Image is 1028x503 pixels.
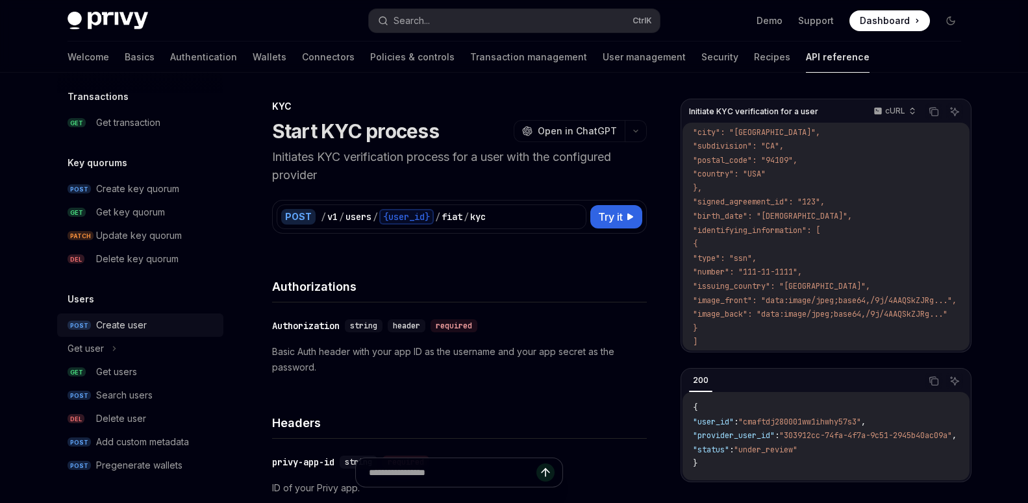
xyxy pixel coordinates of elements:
[68,231,94,241] span: PATCH
[729,445,734,455] span: :
[603,42,686,73] a: User management
[693,197,825,207] span: "signed_agreement_id": "123",
[849,10,930,31] a: Dashboard
[806,42,870,73] a: API reference
[798,14,834,27] a: Support
[327,210,338,223] div: v1
[370,42,455,73] a: Policies & controls
[272,344,647,375] p: Basic Auth header with your app ID as the username and your app secret as the password.
[321,210,326,223] div: /
[96,115,160,130] div: Get transaction
[470,42,587,73] a: Transaction management
[96,181,179,197] div: Create key quorum
[57,313,223,337] a: POSTCreate user
[369,9,660,32] button: Search...CtrlK
[96,317,147,333] div: Create user
[57,111,223,134] a: GETGet transaction
[68,437,91,447] span: POST
[693,445,729,455] span: "status"
[701,42,738,73] a: Security
[68,391,91,400] span: POST
[693,169,766,179] span: "country": "USA"
[693,337,697,347] span: ]
[693,309,947,319] span: "image_back": "data:image/jpeg;base64,/9j/4AAQSkZJRg..."
[693,183,702,193] span: },
[68,184,91,194] span: POST
[536,463,555,482] button: Send message
[693,141,784,151] span: "subdivision": "CA",
[442,210,462,223] div: fiat
[693,417,734,427] span: "user_id"
[946,103,963,120] button: Ask AI
[693,281,870,291] span: "issuing_country": "[GEOGRAPHIC_DATA]",
[925,103,942,120] button: Copy the contents from the code block
[590,205,642,228] button: Try it
[57,407,223,430] a: DELDelete user
[394,13,430,29] div: Search...
[693,239,697,249] span: {
[514,120,625,142] button: Open in ChatGPT
[393,321,420,331] span: header
[57,430,223,454] a: POSTAdd custom metadata
[952,430,957,441] span: ,
[57,384,223,407] a: POSTSearch users
[940,10,961,31] button: Toggle dark mode
[379,209,434,225] div: {user_id}
[754,42,790,73] a: Recipes
[860,14,910,27] span: Dashboard
[272,278,647,295] h4: Authorizations
[170,42,237,73] a: Authentication
[757,14,783,27] a: Demo
[281,209,316,225] div: POST
[693,225,820,236] span: "identifying_information": [
[57,454,223,477] a: POSTPregenerate wallets
[96,458,182,473] div: Pregenerate wallets
[96,387,153,403] div: Search users
[68,89,129,104] h5: Transactions
[68,254,84,264] span: DEL
[68,208,86,217] span: GET
[253,42,286,73] a: Wallets
[946,373,963,389] button: Ask AI
[68,414,84,424] span: DEL
[96,434,189,450] div: Add custom metadata
[693,253,757,264] span: "type": "ssn",
[68,42,109,73] a: Welcome
[693,127,820,138] span: "city": "[GEOGRAPHIC_DATA]",
[693,402,697,413] span: {
[693,295,957,306] span: "image_front": "data:image/jpeg;base64,/9j/4AAQSkZJRg...",
[925,373,942,389] button: Copy the contents from the code block
[538,125,617,138] span: Open in ChatGPT
[775,430,779,441] span: :
[779,430,952,441] span: "303912cc-74fa-4f7a-9c51-2945b40ac09a"
[470,210,486,223] div: kyc
[68,155,127,171] h5: Key quorums
[68,118,86,128] span: GET
[373,210,378,223] div: /
[689,373,712,388] div: 200
[68,367,86,377] span: GET
[272,414,647,432] h4: Headers
[693,267,802,277] span: "number": "111-11-1111",
[866,101,921,123] button: cURL
[345,210,371,223] div: users
[302,42,355,73] a: Connectors
[57,177,223,201] a: POSTCreate key quorum
[96,364,137,380] div: Get users
[734,417,738,427] span: :
[464,210,469,223] div: /
[96,228,182,243] div: Update key quorum
[693,211,852,221] span: "birth_date": "[DEMOGRAPHIC_DATA]",
[693,155,797,166] span: "postal_code": "94109",
[693,323,697,334] span: }
[68,321,91,330] span: POST
[57,360,223,384] a: GETGet users
[734,445,797,455] span: "under_review"
[350,321,377,331] span: string
[272,148,647,184] p: Initiates KYC verification process for a user with the configured provider
[272,319,340,332] div: Authorization
[68,291,94,307] h5: Users
[435,210,440,223] div: /
[272,100,647,113] div: KYC
[96,411,146,426] div: Delete user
